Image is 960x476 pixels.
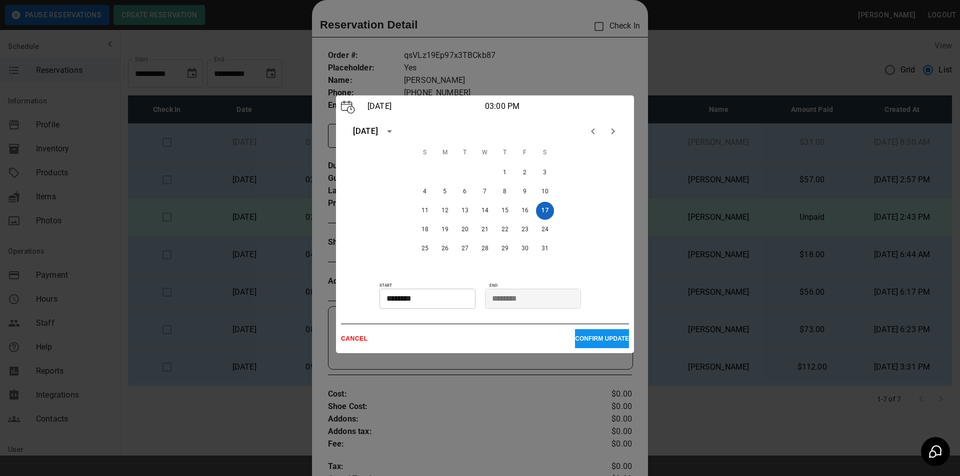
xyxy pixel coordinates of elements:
[496,183,514,201] button: 8
[583,121,603,141] button: Previous month
[456,143,474,163] span: Tuesday
[379,289,468,309] input: Choose time, selected time is 3:00 PM
[603,121,623,141] button: Next month
[476,143,494,163] span: Wednesday
[381,123,398,140] button: calendar view is open, switch to year view
[353,125,378,137] div: [DATE]
[436,221,454,239] button: 19
[365,100,485,112] p: [DATE]
[416,143,434,163] span: Sunday
[516,143,534,163] span: Friday
[496,164,514,182] button: 1
[536,221,554,239] button: 24
[536,164,554,182] button: 3
[436,143,454,163] span: Monday
[575,335,629,342] p: CONFIRM UPDATE
[341,100,355,114] img: Vector
[456,183,474,201] button: 6
[516,221,534,239] button: 23
[379,283,485,289] p: START
[416,221,434,239] button: 18
[436,183,454,201] button: 5
[476,240,494,258] button: 28
[416,183,434,201] button: 4
[485,100,605,112] p: 03:00 PM
[496,221,514,239] button: 22
[516,202,534,220] button: 16
[516,240,534,258] button: 30
[456,202,474,220] button: 13
[516,164,534,182] button: 2
[476,183,494,201] button: 7
[485,289,574,309] input: Choose time, selected time is 5:00 PM
[436,240,454,258] button: 26
[476,202,494,220] button: 14
[496,202,514,220] button: 15
[416,240,434,258] button: 25
[489,283,629,289] p: END
[536,240,554,258] button: 31
[456,240,474,258] button: 27
[416,202,434,220] button: 11
[476,221,494,239] button: 21
[536,143,554,163] span: Saturday
[456,221,474,239] button: 20
[496,143,514,163] span: Thursday
[496,240,514,258] button: 29
[516,183,534,201] button: 9
[536,202,554,220] button: 17
[436,202,454,220] button: 12
[536,183,554,201] button: 10
[575,329,629,348] button: CONFIRM UPDATE
[341,335,575,342] p: CANCEL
